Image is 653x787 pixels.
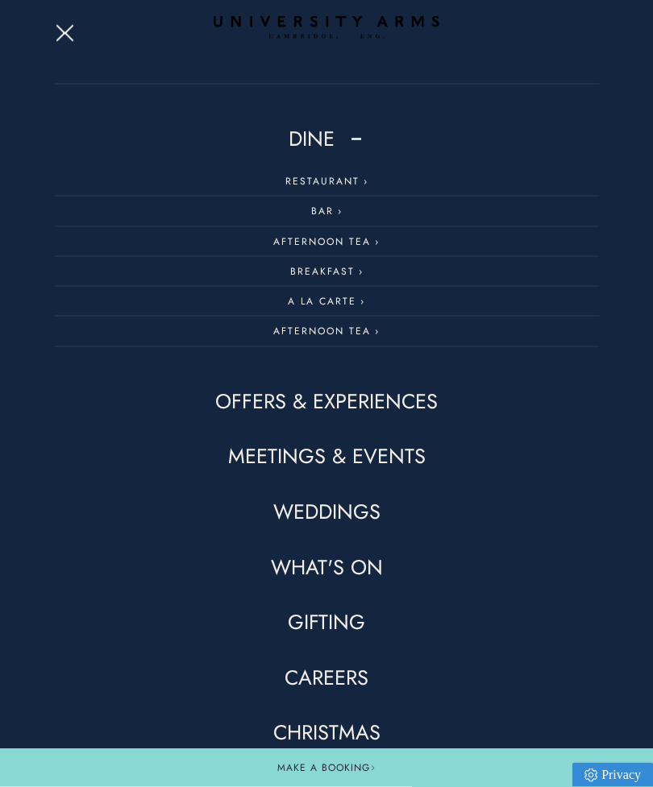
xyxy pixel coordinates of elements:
[55,227,599,257] a: Afternoon Tea
[55,287,599,317] a: A La Carte
[273,719,381,747] a: Christmas
[55,24,79,37] button: Open Menu
[584,768,597,782] img: Privacy
[55,257,599,287] a: Breakfast
[348,131,364,147] button: Show/Hide Child Menu
[55,167,599,197] a: Restaurant
[215,388,438,416] a: Offers & Experiences
[273,499,381,526] a: Weddings
[285,665,368,692] a: Careers
[214,16,439,40] a: Home
[55,197,599,226] a: Bar
[289,126,335,153] a: Dine
[228,443,426,470] a: Meetings & Events
[572,763,653,787] a: Privacy
[271,554,383,582] a: What's On
[277,760,376,775] span: Make a Booking
[55,317,599,346] a: Afternoon Tea
[288,609,365,636] a: Gifting
[370,765,376,771] img: Arrow icon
